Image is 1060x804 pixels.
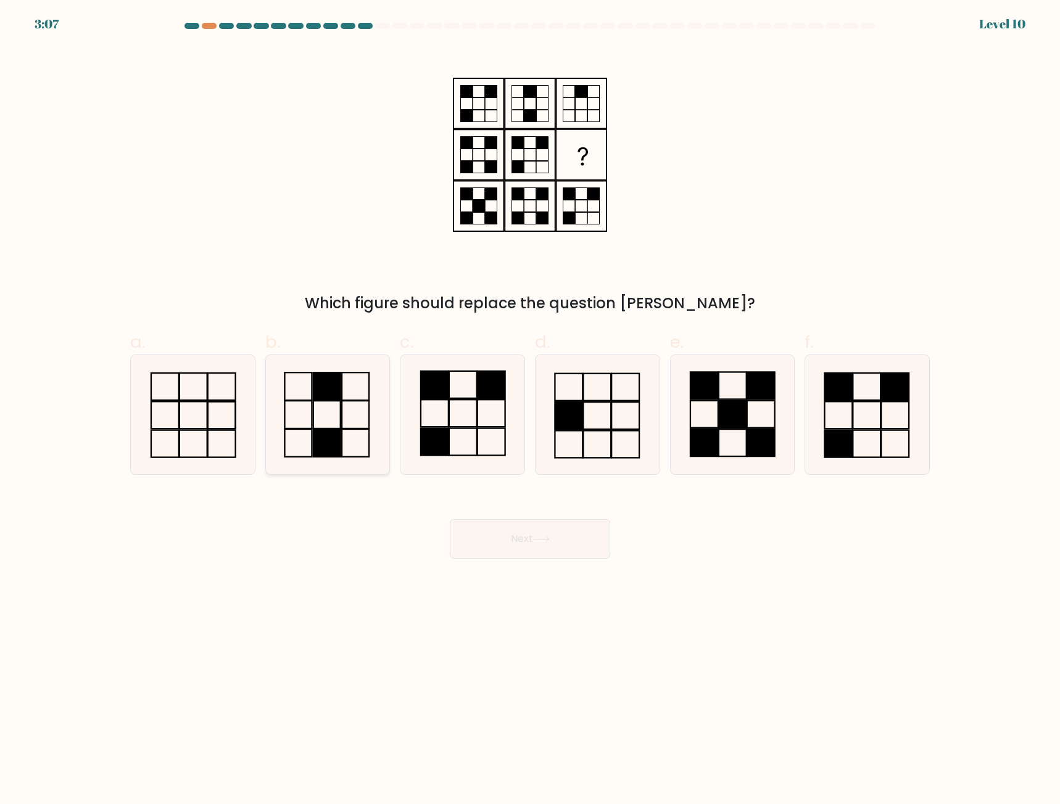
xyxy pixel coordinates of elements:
div: 3:07 [35,15,59,33]
span: b. [265,330,280,354]
span: a. [130,330,145,354]
span: e. [670,330,684,354]
div: Level 10 [979,15,1025,33]
span: c. [400,330,413,354]
span: d. [535,330,550,354]
button: Next [450,519,610,559]
div: Which figure should replace the question [PERSON_NAME]? [138,292,922,314]
span: f. [805,330,813,354]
